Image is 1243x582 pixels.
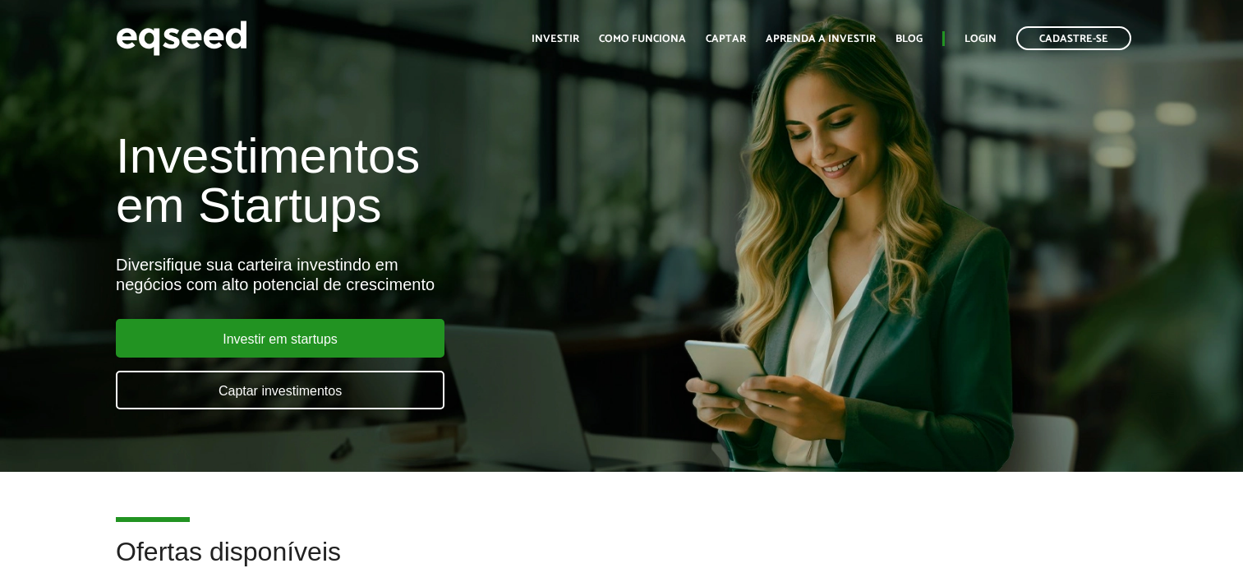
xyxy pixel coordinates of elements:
[532,34,579,44] a: Investir
[895,34,923,44] a: Blog
[706,34,746,44] a: Captar
[1016,26,1131,50] a: Cadastre-se
[964,34,997,44] a: Login
[766,34,876,44] a: Aprenda a investir
[116,132,713,230] h1: Investimentos em Startups
[116,371,444,409] a: Captar investimentos
[116,319,444,358] a: Investir em startups
[116,255,713,294] div: Diversifique sua carteira investindo em negócios com alto potencial de crescimento
[116,16,247,60] img: EqSeed
[599,34,686,44] a: Como funciona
